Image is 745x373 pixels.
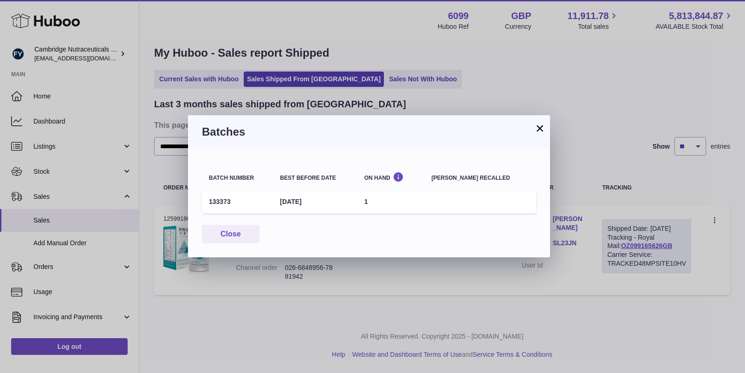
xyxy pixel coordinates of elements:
[202,225,259,244] button: Close
[280,175,350,181] div: Best before date
[202,190,273,213] td: 133373
[209,175,266,181] div: Batch number
[364,172,418,181] div: On Hand
[357,190,425,213] td: 1
[534,123,545,134] button: ×
[432,175,529,181] div: [PERSON_NAME] recalled
[202,124,536,139] h3: Batches
[273,190,357,213] td: [DATE]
